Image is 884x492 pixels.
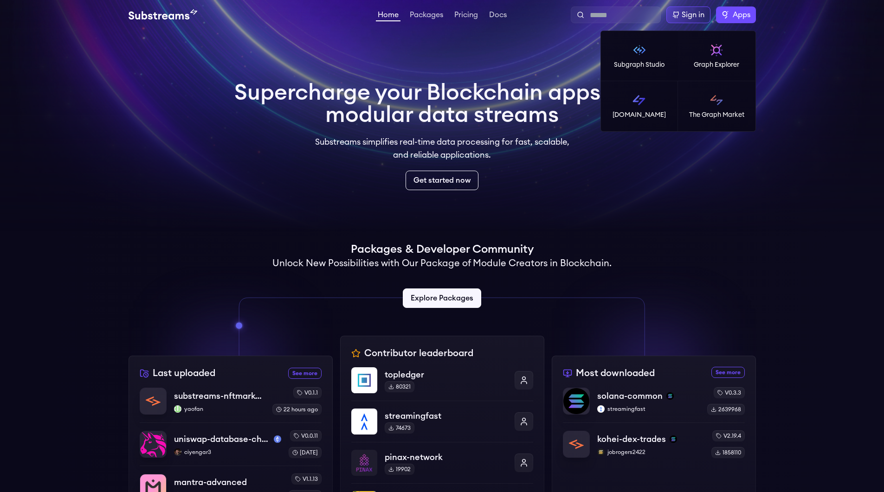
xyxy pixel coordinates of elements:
p: mantra-advanced [174,476,247,489]
img: uniswap-database-changes-sepolia [140,431,166,457]
p: pinax-network [385,451,507,464]
img: streamingfast [351,409,377,434]
img: pinax-network [351,450,377,476]
p: solana-common [597,390,663,403]
a: The Graph Market [678,81,755,131]
img: substreams-nftmarketplace [140,388,166,414]
p: ciyengar3 [174,448,281,456]
a: Packages [408,11,445,20]
a: See more most downloaded packages [711,367,745,378]
img: Subgraph Studio logo [632,43,647,58]
div: Sign in [682,9,704,20]
a: Docs [487,11,509,20]
p: streamingfast [385,409,507,422]
img: Substream's logo [129,9,197,20]
a: solana-commonsolana-commonsolanastreamingfaststreamingfastv0.3.32639968 [563,387,745,422]
img: The Graph Market logo [709,93,724,108]
img: sepolia [274,435,281,443]
img: streamingfast [597,405,605,413]
p: streamingfast [597,405,700,413]
div: 80321 [385,381,414,392]
img: solana [670,435,677,443]
div: 22 hours ago [272,404,322,415]
p: topledger [385,368,507,381]
a: Graph Explorer [678,31,755,81]
img: topledger [351,367,377,393]
div: 2639968 [707,404,745,415]
a: topledgertopledger80321 [351,367,533,401]
a: substreams-nftmarketplacesubstreams-nftmarketplaceyaofanyaofanv0.1.122 hours ago [140,387,322,422]
p: kohei-dex-trades [597,433,666,446]
div: v0.0.11 [290,430,322,441]
img: solana-common [563,388,589,414]
img: Substreams logo [632,93,646,108]
img: Graph Explorer logo [709,43,724,58]
img: kohei-dex-trades [563,431,589,457]
a: kohei-dex-tradeskohei-dex-tradessolanajobrogers2422jobrogers2422v2.19.41858110 [563,422,745,458]
p: uniswap-database-changes-sepolia [174,433,270,446]
p: Graph Explorer [694,60,739,70]
a: pinax-networkpinax-network19902 [351,442,533,483]
span: Apps [733,9,750,20]
a: See more recently uploaded packages [288,368,322,379]
p: yaofan [174,405,265,413]
img: jobrogers2422 [597,448,605,456]
div: v2.19.4 [712,430,745,441]
h1: Supercharge your Blockchain apps with modular data streams [234,82,650,126]
p: jobrogers2422 [597,448,704,456]
a: Home [376,11,400,21]
a: Explore Packages [403,288,481,308]
a: Get started now [406,171,478,190]
div: 74673 [385,422,414,434]
a: [DOMAIN_NAME] [601,81,678,131]
img: solana [666,392,674,400]
div: v0.1.1 [293,387,322,398]
a: Subgraph Studio [601,31,678,81]
div: v0.3.3 [714,387,745,398]
img: The Graph logo [722,11,729,19]
div: [DATE] [289,447,322,458]
div: 1858110 [711,447,745,458]
a: streamingfaststreamingfast74673 [351,401,533,442]
h2: Unlock New Possibilities with Our Package of Module Creators in Blockchain. [272,257,612,270]
a: Sign in [666,6,710,23]
img: yaofan [174,405,181,413]
p: Substreams simplifies real-time data processing for fast, scalable, and reliable applications. [309,135,576,161]
p: Subgraph Studio [614,60,665,70]
a: uniswap-database-changes-sepoliauniswap-database-changes-sepoliasepoliaciyengar3ciyengar3v0.0.11[... [140,422,322,466]
p: The Graph Market [689,110,744,120]
div: 19902 [385,464,414,475]
img: ciyengar3 [174,448,181,456]
a: Pricing [452,11,480,20]
h1: Packages & Developer Community [351,242,534,257]
div: v1.1.13 [291,473,322,485]
p: [DOMAIN_NAME] [613,110,666,120]
p: substreams-nftmarketplace [174,390,265,403]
